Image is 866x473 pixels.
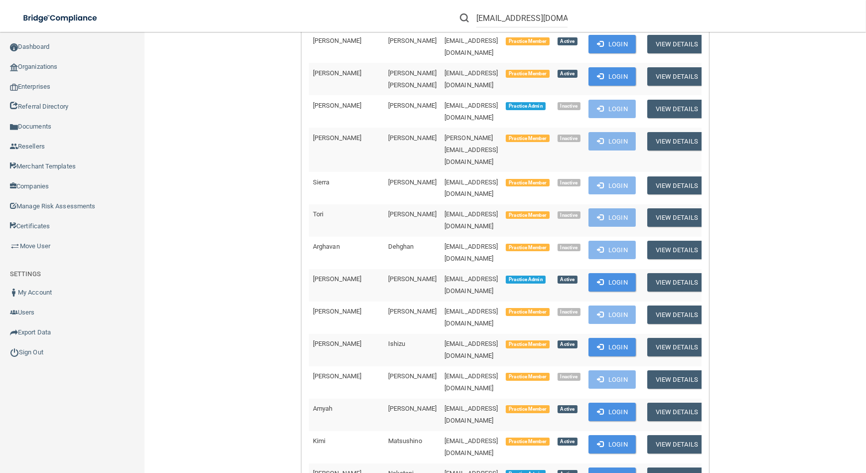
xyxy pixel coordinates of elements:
[10,143,18,151] img: ic_reseller.de258add.png
[388,243,414,250] span: Dehghan
[506,276,545,284] span: Practice Admin
[506,373,549,381] span: Practice Member
[647,435,706,454] button: View Details
[313,275,361,283] span: [PERSON_NAME]
[313,437,325,445] span: Kimi
[313,69,361,77] span: [PERSON_NAME]
[313,372,361,380] span: [PERSON_NAME]
[388,134,436,142] span: [PERSON_NAME]
[313,308,361,315] span: [PERSON_NAME]
[506,211,549,219] span: Practice Member
[388,437,422,445] span: Matsushino
[647,35,706,53] button: View Details
[388,69,436,89] span: [PERSON_NAME] [PERSON_NAME]
[558,308,581,316] span: Inactive
[506,135,549,143] span: Practice Member
[588,176,636,195] button: Login
[647,176,706,195] button: View Details
[506,308,549,316] span: Practice Member
[647,338,706,356] button: View Details
[588,306,636,324] button: Login
[10,123,18,131] img: icon-documents.8dae5593.png
[506,70,549,78] span: Practice Member
[558,179,581,187] span: Inactive
[388,178,436,186] span: [PERSON_NAME]
[506,179,549,187] span: Practice Member
[388,275,436,283] span: [PERSON_NAME]
[444,37,498,56] span: [EMAIL_ADDRESS][DOMAIN_NAME]
[558,405,577,413] span: Active
[10,43,18,51] img: ic_dashboard_dark.d01f4a41.png
[647,403,706,421] button: View Details
[10,84,18,91] img: enterprise.0d942306.png
[444,243,498,262] span: [EMAIL_ADDRESS][DOMAIN_NAME]
[588,338,636,356] button: Login
[558,211,581,219] span: Inactive
[588,100,636,118] button: Login
[444,210,498,230] span: [EMAIL_ADDRESS][DOMAIN_NAME]
[444,308,498,327] span: [EMAIL_ADDRESS][DOMAIN_NAME]
[558,276,577,284] span: Active
[10,328,18,336] img: icon-export.b9366987.png
[588,35,636,53] button: Login
[444,102,498,121] span: [EMAIL_ADDRESS][DOMAIN_NAME]
[388,308,436,315] span: [PERSON_NAME]
[647,370,706,389] button: View Details
[444,275,498,295] span: [EMAIL_ADDRESS][DOMAIN_NAME]
[558,135,581,143] span: Inactive
[444,340,498,359] span: [EMAIL_ADDRESS][DOMAIN_NAME]
[588,241,636,259] button: Login
[388,102,436,109] span: [PERSON_NAME]
[460,13,469,22] img: ic-search.3b580494.png
[506,244,549,252] span: Practice Member
[558,438,577,446] span: Active
[558,37,577,45] span: Active
[588,67,636,86] button: Login
[558,70,577,78] span: Active
[444,405,498,424] span: [EMAIL_ADDRESS][DOMAIN_NAME]
[506,438,549,446] span: Practice Member
[647,100,706,118] button: View Details
[558,340,577,348] span: Active
[558,244,581,252] span: Inactive
[588,435,636,454] button: Login
[647,306,706,324] button: View Details
[313,102,361,109] span: [PERSON_NAME]
[388,37,436,44] span: [PERSON_NAME]
[588,370,636,389] button: Login
[444,134,498,165] span: [PERSON_NAME][EMAIL_ADDRESS][DOMAIN_NAME]
[588,132,636,151] button: Login
[506,340,549,348] span: Practice Member
[388,405,436,412] span: [PERSON_NAME]
[10,241,20,251] img: briefcase.64adab9b.png
[10,63,18,71] img: organization-icon.f8decf85.png
[15,8,107,28] img: bridge_compliance_login_screen.278c3ca4.svg
[313,37,361,44] span: [PERSON_NAME]
[506,37,549,45] span: Practice Member
[647,132,706,151] button: View Details
[313,134,361,142] span: [PERSON_NAME]
[313,243,340,250] span: Arghavan
[444,372,498,392] span: [EMAIL_ADDRESS][DOMAIN_NAME]
[313,405,333,412] span: Amyah
[588,273,636,292] button: Login
[444,437,498,457] span: [EMAIL_ADDRESS][DOMAIN_NAME]
[388,340,406,347] span: Ishizu
[313,340,361,347] span: [PERSON_NAME]
[588,208,636,227] button: Login
[313,210,323,218] span: Tori
[313,178,330,186] span: Sierra
[10,348,19,357] img: ic_power_dark.7ecde6b1.png
[558,373,581,381] span: Inactive
[10,309,18,316] img: icon-users.e205127d.png
[10,289,18,297] img: ic_user_dark.df1a06c3.png
[10,268,41,280] label: SETTINGS
[647,241,706,259] button: View Details
[444,69,498,89] span: [EMAIL_ADDRESS][DOMAIN_NAME]
[647,273,706,292] button: View Details
[647,67,706,86] button: View Details
[506,102,545,110] span: Practice Admin
[476,9,568,27] input: Search
[444,178,498,198] span: [EMAIL_ADDRESS][DOMAIN_NAME]
[558,102,581,110] span: Inactive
